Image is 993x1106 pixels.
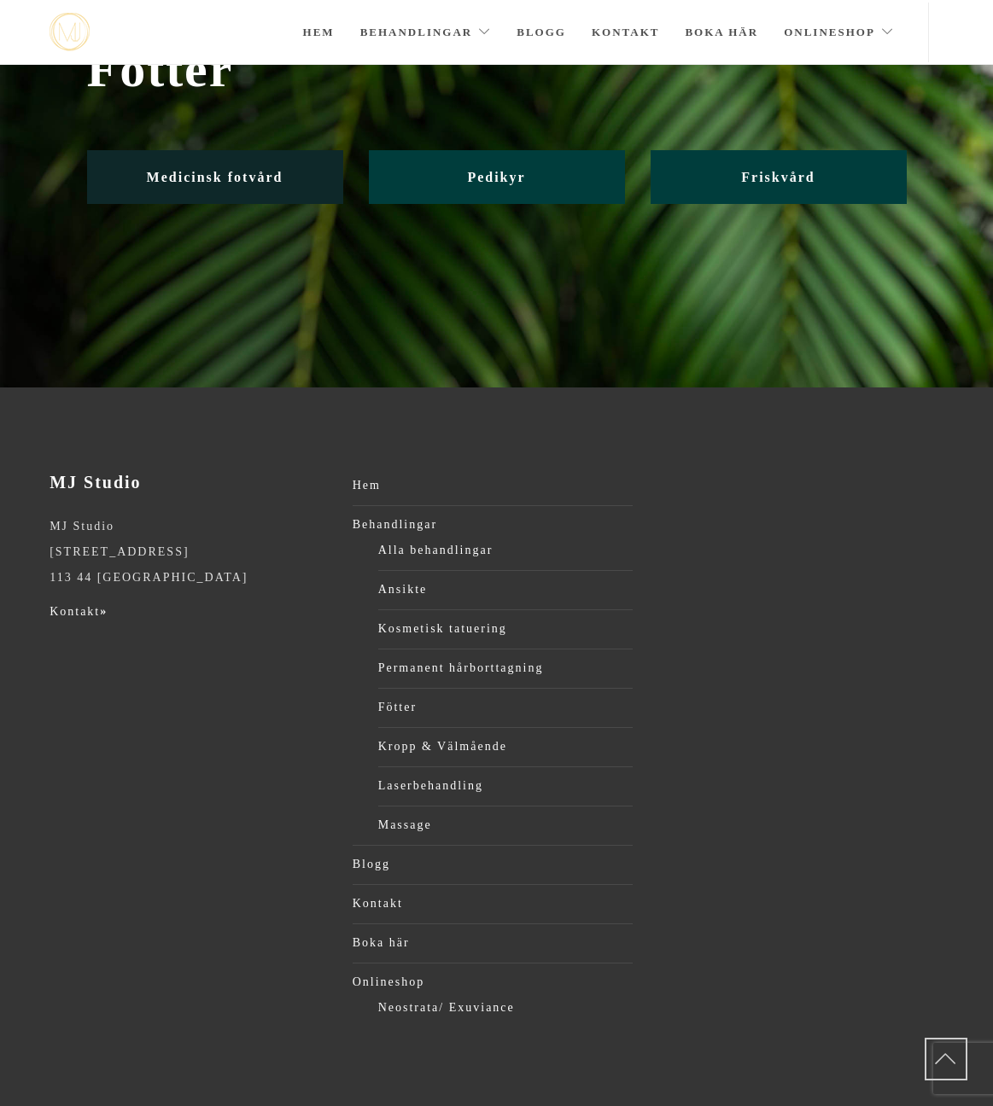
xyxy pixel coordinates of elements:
a: Massage [378,812,634,838]
span: Friskvård [741,170,815,184]
a: Kosmetisk tatuering [378,616,634,642]
a: Onlineshop [353,969,634,995]
a: Hem [303,3,335,62]
span: Medicinsk fotvård [147,170,283,184]
a: Alla behandlingar [378,538,634,563]
a: Friskvård [651,150,907,204]
a: Kontakt» [50,605,108,618]
a: Laserbehandling [378,773,634,799]
a: Onlineshop [784,3,894,62]
a: Fötter [378,695,634,720]
a: Medicinsk fotvård [87,150,343,204]
span: Pedikyr [467,170,525,184]
a: Blogg [353,852,634,877]
a: Kontakt [353,891,634,917]
a: Ansikte [378,577,634,602]
a: Neostrata/ Exuviance [378,995,634,1021]
a: Kontakt [592,3,660,62]
span: Fötter [87,40,907,99]
a: Boka här [685,3,758,62]
a: Kropp & Välmående [378,734,634,760]
a: Hem [353,473,634,498]
h3: MJ Studio [50,473,330,492]
img: mjstudio [50,13,90,51]
a: Behandlingar [353,512,634,538]
a: Blogg [517,3,566,62]
a: Pedikyr [369,150,625,204]
p: MJ Studio [STREET_ADDRESS] 113 44 [GEOGRAPHIC_DATA] [50,514,330,591]
a: Behandlingar [360,3,492,62]
strong: » [100,605,108,618]
a: mjstudio mjstudio mjstudio [50,13,90,51]
a: Boka här [353,930,634,956]
a: Permanent hårborttagning [378,655,634,681]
